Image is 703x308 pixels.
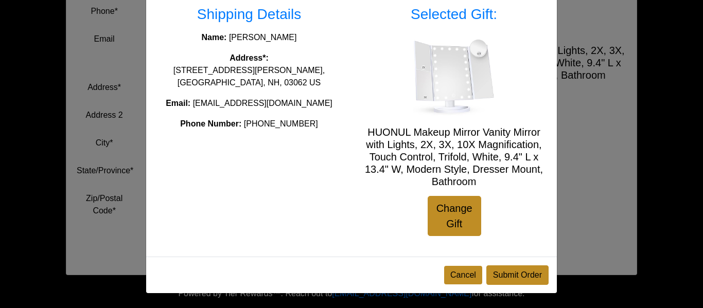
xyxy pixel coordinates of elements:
[180,119,241,128] strong: Phone Number:
[413,35,495,118] img: HUONUL Makeup Mirror Vanity Mirror with Lights, 2X, 3X, 10X Magnification, Touch Control, Trifold...
[486,265,549,285] button: Submit Order
[193,99,332,107] span: [EMAIL_ADDRESS][DOMAIN_NAME]
[444,266,482,284] button: Cancel
[359,126,549,188] h5: HUONUL Makeup Mirror Vanity Mirror with Lights, 2X, 3X, 10X Magnification, Touch Control, Trifold...
[244,119,318,128] span: [PHONE_NUMBER]
[202,33,227,42] strong: Name:
[166,99,190,107] strong: Email:
[359,6,549,23] h3: Selected Gift:
[173,66,325,87] span: [STREET_ADDRESS][PERSON_NAME], [GEOGRAPHIC_DATA], NH, 03062 US
[154,6,344,23] h3: Shipping Details
[428,196,481,236] a: Change Gift
[230,53,269,62] strong: Address*:
[229,33,297,42] span: [PERSON_NAME]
